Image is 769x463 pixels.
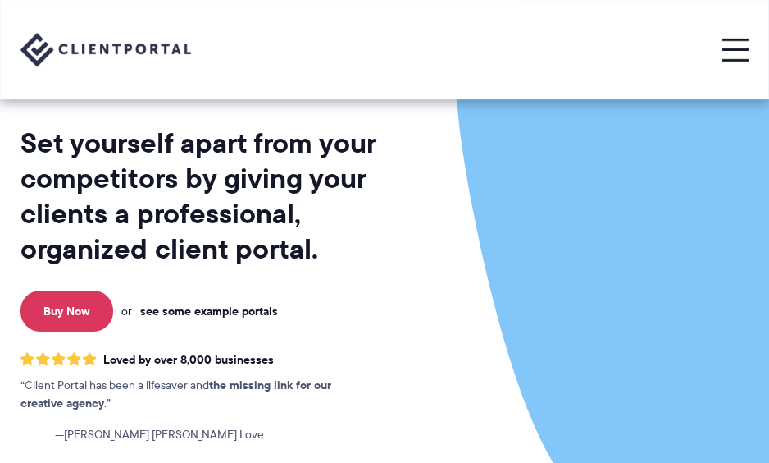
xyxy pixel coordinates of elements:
p: Client Portal has been a lifesaver and . [20,377,365,413]
h1: Set yourself apart from your competitors by giving your clients a professional, organized client ... [20,126,384,267]
a: Buy Now [20,291,113,332]
a: see some example portals [140,304,278,319]
span: Loved by over 8,000 businesses [103,353,274,367]
span: [PERSON_NAME] [PERSON_NAME] Love [55,426,264,444]
span: or [121,304,132,319]
strong: the missing link for our creative agency [20,376,331,412]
